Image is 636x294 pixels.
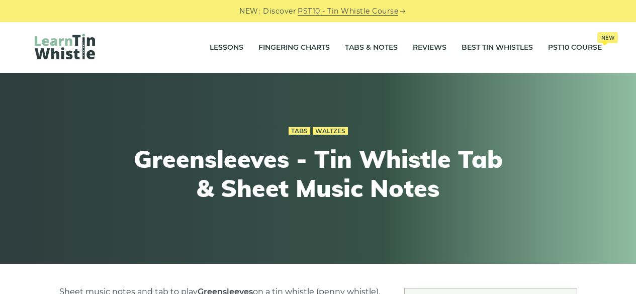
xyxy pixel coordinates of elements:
a: PST10 CourseNew [548,35,602,60]
a: Tabs [289,127,310,135]
img: LearnTinWhistle.com [35,34,95,59]
h1: Greensleeves - Tin Whistle Tab & Sheet Music Notes [133,145,503,203]
a: Tabs & Notes [345,35,398,60]
a: Best Tin Whistles [462,35,533,60]
a: Waltzes [313,127,348,135]
a: Fingering Charts [258,35,330,60]
a: Lessons [210,35,243,60]
a: Reviews [413,35,446,60]
span: New [597,32,618,43]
